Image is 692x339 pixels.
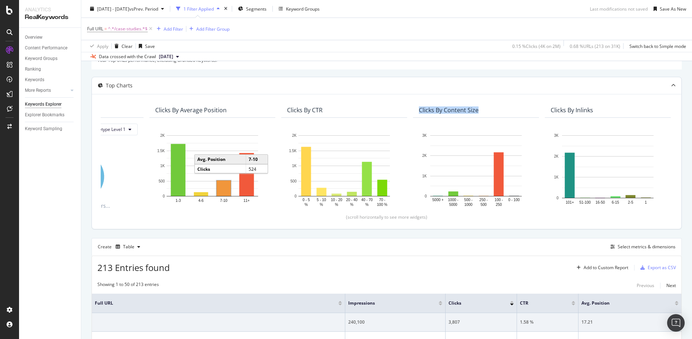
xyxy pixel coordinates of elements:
text: 1000 [464,203,473,207]
text: 0 [425,194,427,198]
div: Ranking [25,65,41,73]
text: 500 - [464,198,473,202]
button: Save As New [651,3,686,15]
a: Explorer Bookmarks [25,111,76,119]
button: Table [113,241,143,253]
text: 16-50 [595,200,605,204]
button: Add to Custom Report [574,262,628,274]
div: Keyword Sampling [25,125,62,133]
text: % [350,203,353,207]
a: Overview [25,34,76,41]
div: More Reports [25,87,51,94]
text: 6-15 [612,200,619,204]
span: 213 Entries found [97,261,170,274]
div: Keyword Groups [286,5,320,12]
span: vs Prev. Period [129,5,158,12]
text: 101+ [566,200,574,204]
div: Previous [637,282,654,289]
text: 3K [554,133,559,138]
text: 500 [159,179,165,183]
button: Switch back to Simple mode [626,40,686,52]
div: Next [666,282,676,289]
text: 1-3 [175,198,181,202]
text: % [320,203,323,207]
text: 1K [422,174,427,178]
text: 0 [294,194,297,198]
text: 500 [480,203,487,207]
text: 250 [496,203,502,207]
div: Keyword Groups [25,55,57,63]
button: Next [666,281,676,290]
div: 1 Filter Applied [183,5,214,12]
div: 1.58 % [520,319,576,325]
text: 1 [645,200,647,204]
button: 1 Filter Applied [173,3,223,15]
text: 40 - 70 [361,198,373,202]
span: Segments [246,5,267,12]
text: 0 - 100 [508,198,520,202]
text: 0 [163,194,165,198]
div: Keywords [25,76,44,84]
div: Add Filter Group [196,26,230,32]
a: Content Performance [25,44,76,52]
button: Previous [637,281,654,290]
div: 240,100 [348,319,442,325]
div: Last modifications not saved [590,5,648,12]
text: 5 - 10 [317,198,326,202]
div: Clicks By Content Size [419,106,479,114]
div: Table [123,245,134,249]
div: 0.15 % Clicks ( 4K on 2M ) [512,43,561,49]
button: [DATE] - [DATE]vsPrev. Period [87,3,167,15]
text: 3K [422,133,427,138]
text: 70 - [379,198,385,202]
div: A chart. [419,132,533,208]
text: 10 - 20 [331,198,343,202]
div: Save As New [660,5,686,12]
button: Save [136,40,155,52]
div: Add Filter [164,26,183,32]
text: 1.5K [289,148,297,152]
div: Save [145,43,155,49]
text: 5000 + [432,198,444,202]
span: Avg. Position [581,300,664,306]
div: Clicks By Average Position [155,106,227,114]
div: Showing 1 to 50 of 213 entries [97,281,159,290]
div: RealKeywords [25,13,75,22]
div: (scroll horizontally to see more widgets) [101,214,673,220]
div: Analytics [25,6,75,13]
svg: A chart. [551,132,665,210]
div: Content Performance [25,44,67,52]
svg: A chart. [287,132,401,208]
div: Export as CSV [648,264,676,271]
a: Keyword Sampling [25,125,76,133]
div: Clicks By Inlinks [551,106,593,114]
button: Segments [235,3,269,15]
div: Top Charts [106,82,133,89]
div: 0.68 % URLs ( 213 on 31K ) [570,43,620,49]
text: 7-10 [220,198,227,202]
a: Keywords Explorer [25,101,76,108]
span: Clicks [449,300,499,306]
text: 11+ [243,198,250,202]
div: Add to Custom Report [584,265,628,270]
text: 1K [160,164,165,168]
div: 3,807 [449,319,513,325]
button: [DATE] [156,52,182,61]
div: Apply [97,43,108,49]
text: 1000 - [448,198,458,202]
span: CTR [520,300,561,306]
span: [DATE] - [DATE] [97,5,129,12]
button: Apply [87,40,108,52]
button: Add Filter [154,25,183,33]
text: 2K [292,133,297,138]
text: % [365,203,369,207]
div: Clicks By CTR [287,106,323,114]
text: 2K [160,133,165,138]
div: Keywords Explorer [25,101,62,108]
div: Create [98,241,143,253]
div: Explorer Bookmarks [25,111,64,119]
span: Full URL [95,300,327,306]
text: 100 - [495,198,503,202]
